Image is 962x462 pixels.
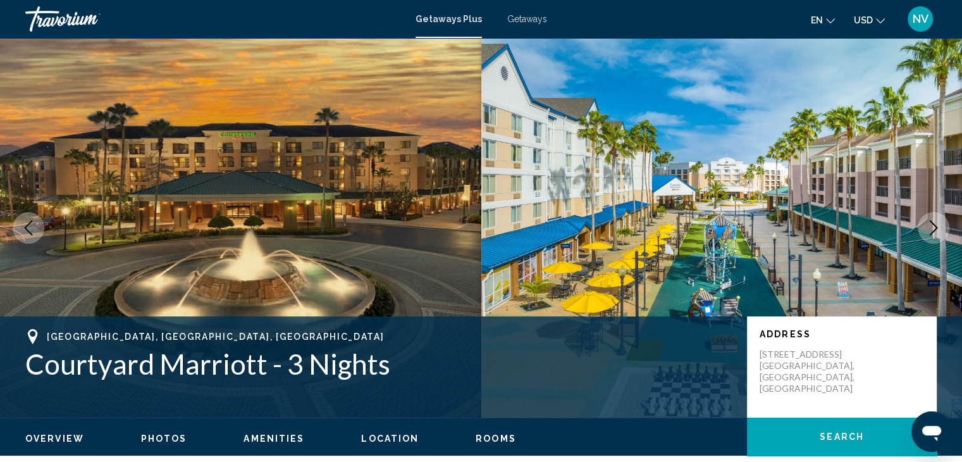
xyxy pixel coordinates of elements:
a: Getaways Plus [416,14,482,24]
button: Change currency [854,11,885,29]
a: Getaways [507,14,547,24]
button: Location [361,433,419,444]
p: Address [760,329,924,339]
p: [STREET_ADDRESS] [GEOGRAPHIC_DATA], [GEOGRAPHIC_DATA], [GEOGRAPHIC_DATA] [760,349,861,394]
span: en [811,15,823,25]
span: Location [361,434,419,444]
h1: Courtyard Marriott - 3 Nights [25,347,734,380]
span: Photos [141,434,187,444]
span: Overview [25,434,84,444]
button: Rooms [476,433,516,444]
iframe: Button to launch messaging window [911,411,952,452]
span: Amenities [244,434,304,444]
button: Previous image [13,212,44,244]
span: Search [820,432,864,442]
span: [GEOGRAPHIC_DATA], [GEOGRAPHIC_DATA], [GEOGRAPHIC_DATA] [47,332,384,342]
a: Travorium [25,6,403,32]
span: Rooms [476,434,516,444]
button: User Menu [904,6,937,32]
button: Next image [918,212,949,244]
button: Overview [25,433,84,444]
button: Change language [811,11,835,29]
span: USD [854,15,873,25]
button: Photos [141,433,187,444]
button: Search [747,418,937,456]
span: NV [913,13,928,25]
button: Amenities [244,433,304,444]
